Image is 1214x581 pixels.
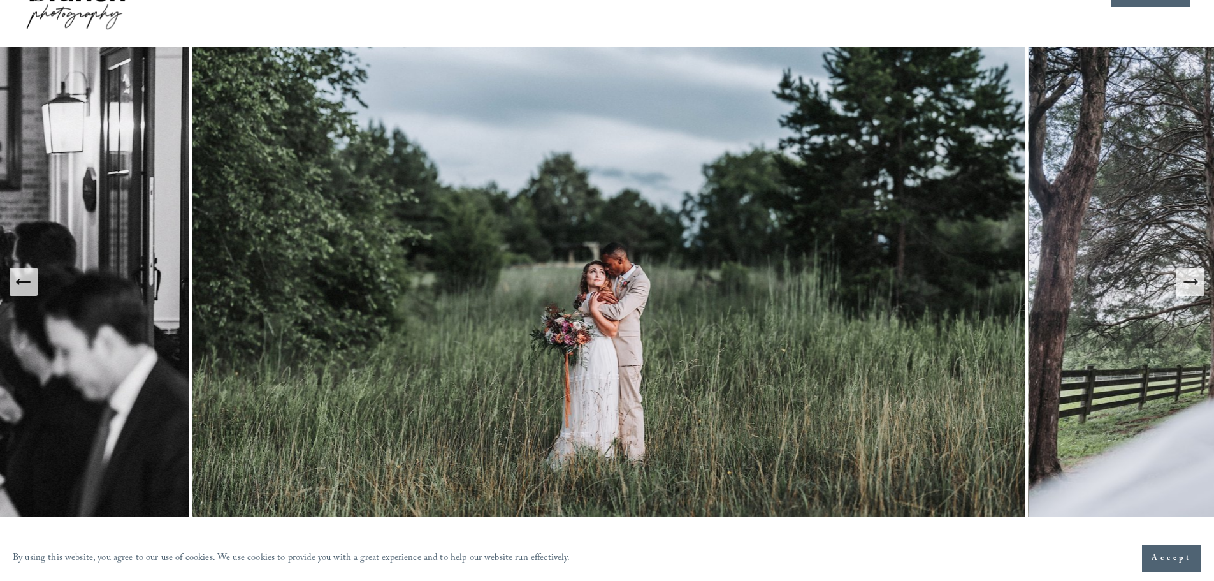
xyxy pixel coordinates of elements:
[1176,268,1204,296] button: Next Slide
[10,268,38,296] button: Previous Slide
[1142,545,1201,572] button: Accept
[13,550,570,568] p: By using this website, you agree to our use of cookies. We use cookies to provide you with a grea...
[192,47,1029,517] img: Anderson Point Park Wedding Photography
[1152,552,1192,565] span: Accept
